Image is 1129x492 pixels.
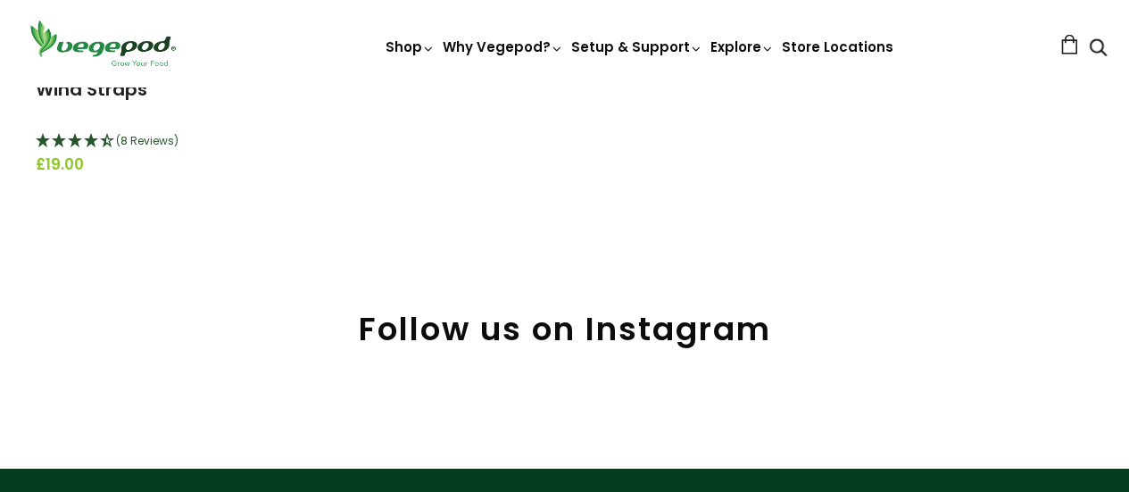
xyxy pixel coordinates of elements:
span: 4.25 Stars - 8 Reviews [116,133,178,148]
a: Setup & Support [571,38,703,56]
a: Search [1089,40,1107,59]
h2: Follow us on Instagram [22,310,1107,348]
div: 4.25 Stars - 8 Reviews [36,130,352,154]
a: Wind Straps [36,77,147,102]
img: Vegepod [22,18,183,69]
a: Shop [386,38,436,56]
a: Explore [710,38,775,56]
span: £19.00 [36,154,352,177]
a: Why Vegepod? [443,38,564,56]
a: Store Locations [782,38,893,56]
